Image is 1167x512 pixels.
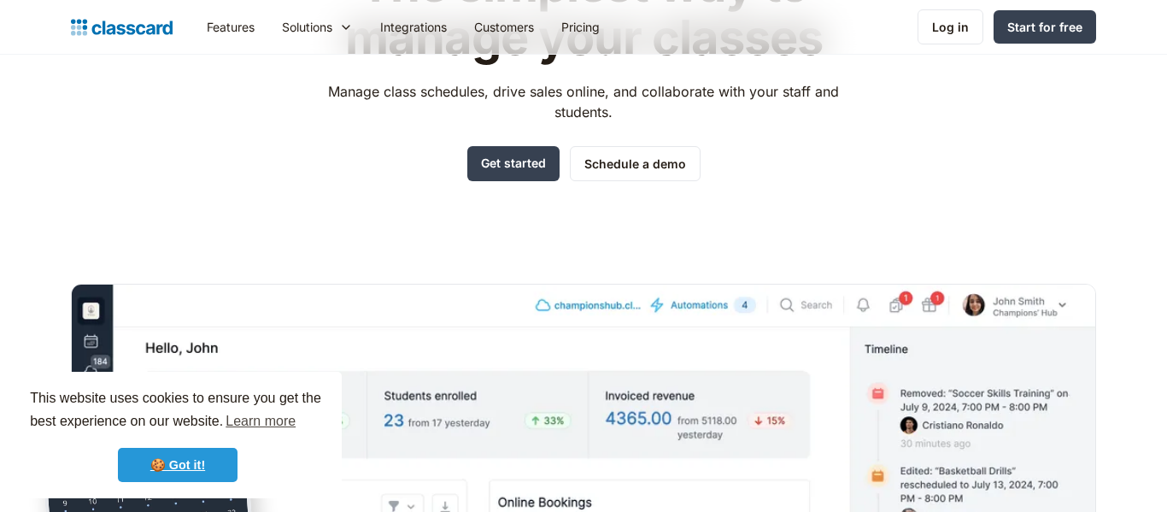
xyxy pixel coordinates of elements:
a: Integrations [367,8,460,46]
a: Get started [467,146,560,181]
a: Start for free [994,10,1096,44]
div: Solutions [282,18,332,36]
a: home [71,15,173,39]
a: Customers [460,8,548,46]
a: dismiss cookie message [118,448,238,482]
a: Pricing [548,8,613,46]
a: learn more about cookies [223,409,298,434]
div: Start for free [1007,18,1082,36]
a: Log in [918,9,983,44]
div: Log in [932,18,969,36]
p: Manage class schedules, drive sales online, and collaborate with your staff and students. [313,81,855,122]
a: Features [193,8,268,46]
span: This website uses cookies to ensure you get the best experience on our website. [30,388,325,434]
a: Schedule a demo [570,146,701,181]
div: Solutions [268,8,367,46]
div: cookieconsent [14,372,342,498]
